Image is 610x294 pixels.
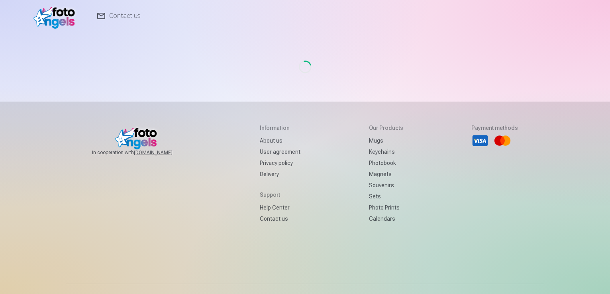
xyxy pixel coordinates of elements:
[260,124,300,132] h5: Information
[260,146,300,157] a: User agreement
[369,202,403,213] a: Photo prints
[260,191,300,199] h5: Support
[369,135,403,146] a: Mugs
[33,3,79,29] img: /fa1
[134,149,192,156] a: [DOMAIN_NAME]
[471,132,489,149] li: Visa
[260,169,300,180] a: Delivery
[369,169,403,180] a: Magnets
[471,124,518,132] h5: Payment methods
[260,202,300,213] a: Help Center
[260,157,300,169] a: Privacy policy
[92,149,192,156] span: In cooperation with
[369,191,403,202] a: Sets
[260,135,300,146] a: About us
[369,157,403,169] a: Photobook
[260,213,300,224] a: Contact us
[494,132,511,149] li: Mastercard
[369,213,403,224] a: Calendars
[369,124,403,132] h5: Our products
[369,146,403,157] a: Keychains
[369,180,403,191] a: Souvenirs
